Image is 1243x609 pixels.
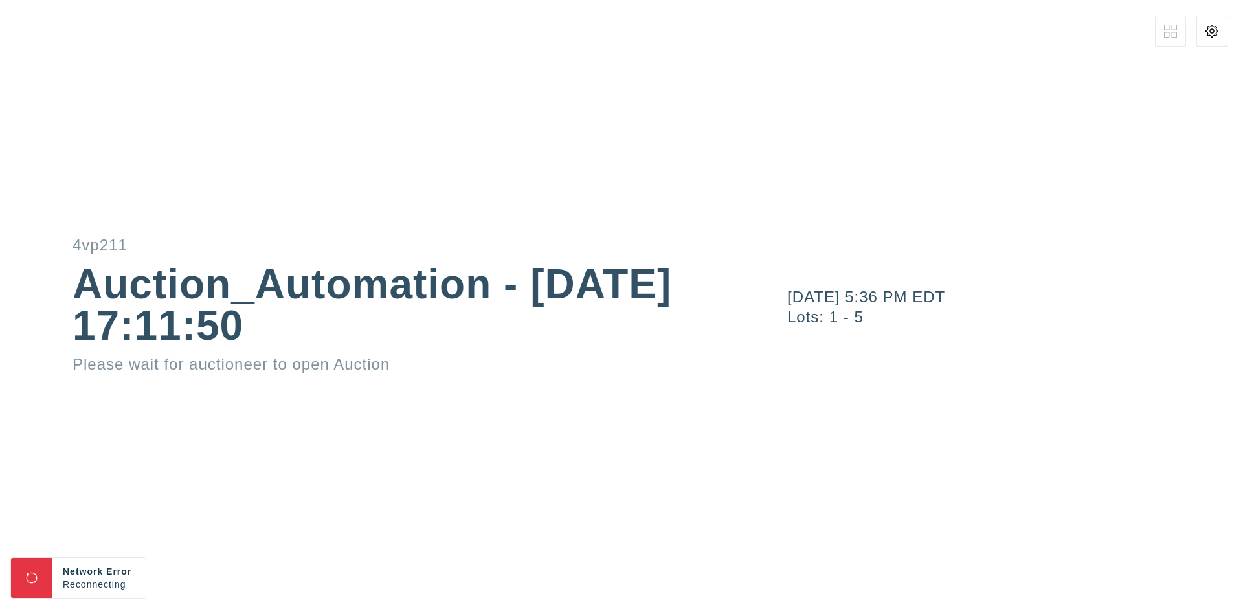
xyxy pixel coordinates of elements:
[787,289,1243,305] div: [DATE] 5:36 PM EDT
[73,357,673,372] div: Please wait for auctioneer to open Auction
[73,238,673,253] div: 4vp211
[63,578,135,591] div: Reconnecting
[787,309,1243,325] div: Lots: 1 - 5
[73,263,673,346] div: Auction_Automation - [DATE] 17:11:50
[63,565,135,578] div: Network Error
